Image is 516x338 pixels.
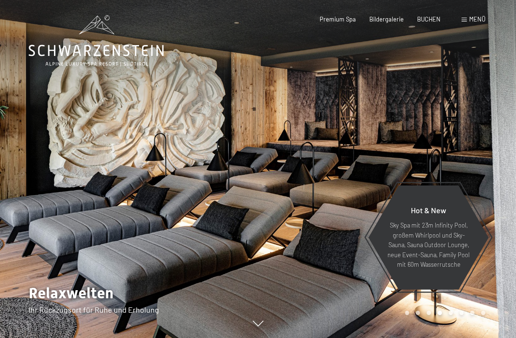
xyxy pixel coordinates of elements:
div: Carousel Page 3 [427,311,431,315]
a: Hot & New Sky Spa mit 23m Infinity Pool, großem Whirlpool und Sky-Sauna, Sauna Outdoor Lounge, ne... [368,185,489,290]
div: Carousel Pagination [402,311,485,315]
div: Carousel Page 1 [405,311,409,315]
span: Hot & New [411,206,446,215]
div: Carousel Page 2 [416,311,420,315]
div: Carousel Page 6 [460,311,464,315]
a: Premium Spa [320,15,356,23]
div: Carousel Page 5 [449,311,453,315]
a: Bildergalerie [369,15,404,23]
div: Carousel Page 4 (Current Slide) [438,311,442,315]
p: Sky Spa mit 23m Infinity Pool, großem Whirlpool und Sky-Sauna, Sauna Outdoor Lounge, neue Event-S... [387,220,470,269]
div: Carousel Page 8 [481,311,485,315]
span: Menü [469,15,485,23]
div: Carousel Page 7 [470,311,474,315]
a: BUCHEN [417,15,441,23]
